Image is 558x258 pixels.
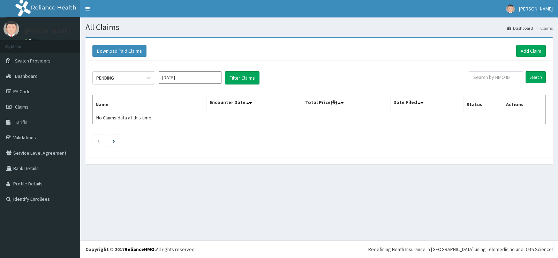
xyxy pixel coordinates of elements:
span: Tariffs [15,119,28,125]
th: Actions [503,95,545,111]
span: Switch Providers [15,58,51,64]
button: Filter Claims [225,71,259,84]
a: Next page [113,138,115,144]
a: Dashboard [507,25,533,31]
footer: All rights reserved. [80,240,558,258]
input: Search by HMO ID [469,71,523,83]
span: No Claims data at this time. [96,115,152,121]
div: Redefining Heath Insurance in [GEOGRAPHIC_DATA] using Telemedicine and Data Science! [368,246,553,253]
strong: Copyright © 2017 . [85,246,156,252]
th: Total Price(₦) [302,95,390,111]
input: Search [526,71,546,83]
div: PENDING [96,74,114,81]
input: Select Month and Year [159,71,221,84]
th: Status [463,95,503,111]
p: [PERSON_NAME] [24,28,70,35]
th: Encounter Date [207,95,302,111]
span: [PERSON_NAME] [519,6,553,12]
span: Claims [15,104,29,110]
th: Date Filed [391,95,464,111]
a: Add Claim [516,45,546,57]
span: Dashboard [15,73,38,79]
th: Name [93,95,207,111]
a: Online [24,38,41,43]
button: Download Paid Claims [92,45,146,57]
img: User Image [506,5,515,13]
a: RelianceHMO [125,246,154,252]
li: Claims [534,25,553,31]
img: User Image [3,21,19,37]
h1: All Claims [85,23,553,32]
a: Previous page [97,138,100,144]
